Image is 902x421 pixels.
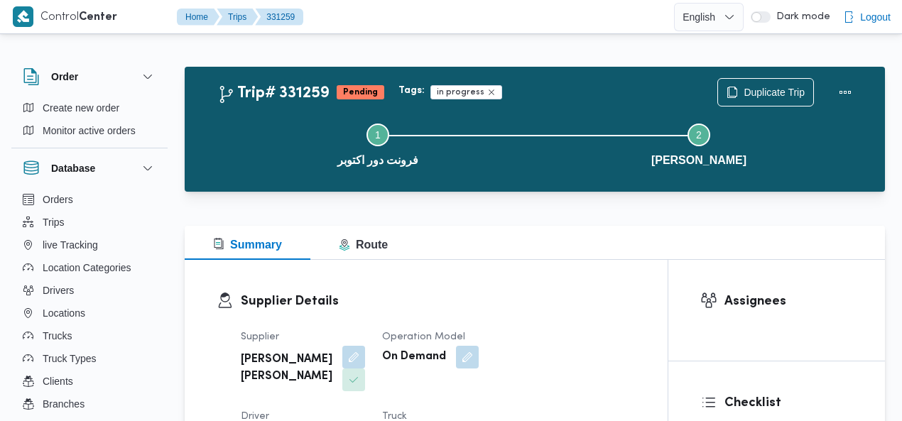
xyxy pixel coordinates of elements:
[17,256,162,279] button: Location Categories
[17,370,162,393] button: Clients
[241,351,332,386] b: [PERSON_NAME] [PERSON_NAME]
[17,279,162,302] button: Drivers
[213,239,282,251] span: Summary
[11,97,168,148] div: Order
[771,11,830,23] span: Dark mode
[241,412,269,421] span: Driver
[51,160,95,177] h3: Database
[860,9,891,26] span: Logout
[398,85,425,97] b: Tags:
[831,78,859,106] button: Actions
[17,302,162,324] button: Locations
[375,129,381,141] span: 1
[43,191,73,208] span: Orders
[724,292,853,311] h3: Assignees
[43,395,85,412] span: Branches
[43,259,131,276] span: Location Categories
[744,84,805,101] span: Duplicate Trip
[337,152,419,169] span: فرونت دور اكتوبر
[538,106,859,180] button: [PERSON_NAME]
[43,99,119,116] span: Create new order
[382,349,446,366] b: On Demand
[437,86,484,99] span: in progress
[339,239,388,251] span: Route
[17,324,162,347] button: Trucks
[837,3,896,31] button: Logout
[255,9,303,26] button: 331259
[43,350,96,367] span: Truck Types
[651,152,746,169] span: [PERSON_NAME]
[382,412,407,421] span: Truck
[177,9,219,26] button: Home
[23,160,156,177] button: Database
[696,129,702,141] span: 2
[217,106,538,180] button: فرونت دور اكتوبر
[430,85,502,99] span: in progress
[17,211,162,234] button: Trips
[241,332,279,341] span: Supplier
[43,236,98,253] span: live Tracking
[43,327,72,344] span: Trucks
[23,68,156,85] button: Order
[43,305,85,322] span: Locations
[17,119,162,142] button: Monitor active orders
[343,88,378,97] b: Pending
[717,78,814,106] button: Duplicate Trip
[17,393,162,415] button: Branches
[17,97,162,119] button: Create new order
[337,85,384,99] span: Pending
[217,9,258,26] button: Trips
[217,84,330,103] h2: Trip# 331259
[17,188,162,211] button: Orders
[43,214,65,231] span: Trips
[79,12,117,23] b: Center
[724,393,853,412] h3: Checklist
[17,347,162,370] button: Truck Types
[487,88,496,97] button: Remove trip tag
[241,292,636,311] h3: Supplier Details
[43,122,136,139] span: Monitor active orders
[43,373,73,390] span: Clients
[382,332,465,341] span: Operation Model
[43,282,74,299] span: Drivers
[13,6,33,27] img: X8yXhbKr1z7QwAAAABJRU5ErkJggg==
[17,234,162,256] button: live Tracking
[51,68,78,85] h3: Order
